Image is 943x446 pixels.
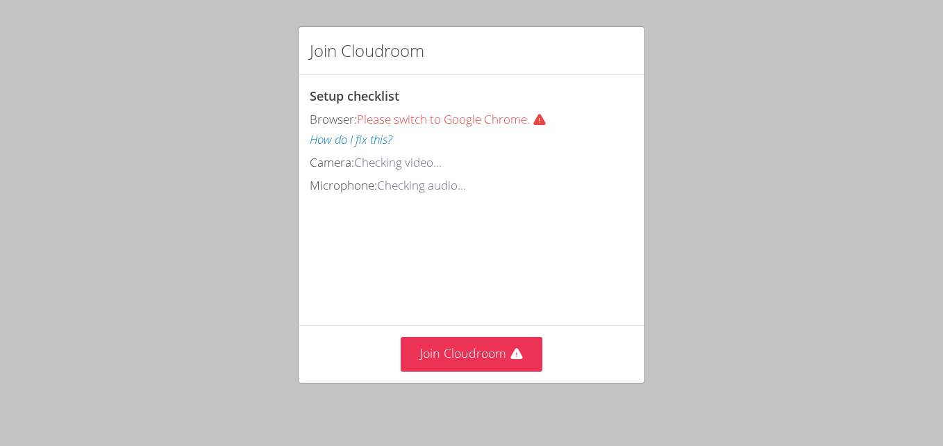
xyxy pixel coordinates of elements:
span: Checking audio... [377,177,466,193]
span: Checking video... [354,154,442,170]
span: Browser: [310,111,357,127]
span: Please switch to Google Chrome. [357,111,558,127]
span: Camera: [310,154,354,170]
button: Join Cloudroom [401,337,543,371]
span: Setup checklist [310,88,399,104]
span: Microphone: [310,177,377,193]
button: How do I fix this? [310,130,392,150]
h2: Join Cloudroom [310,38,424,63]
